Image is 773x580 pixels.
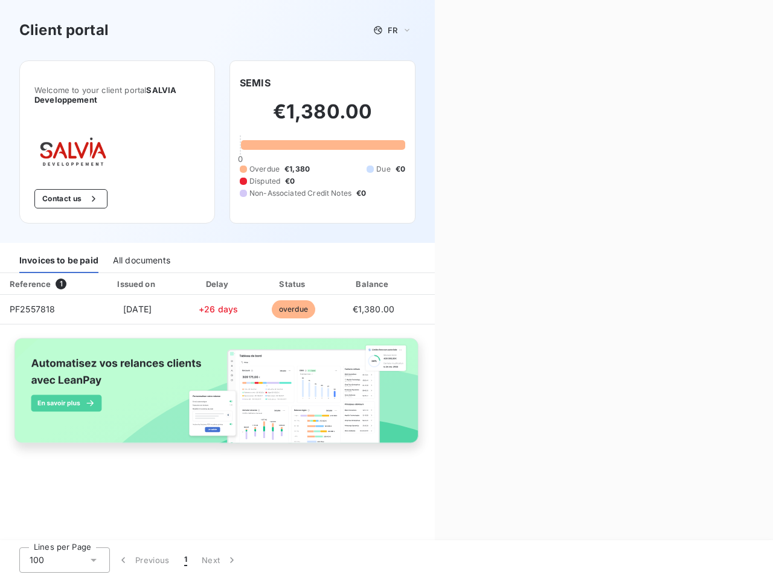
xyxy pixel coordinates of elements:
img: Company logo [34,134,112,170]
span: 100 [30,554,44,566]
span: +26 days [199,304,238,314]
div: Status [257,278,329,290]
span: €1,380 [284,164,310,175]
span: [DATE] [123,304,152,314]
span: €0 [285,176,295,187]
div: Issued on [95,278,179,290]
div: Balance [334,278,412,290]
span: €1,380.00 [353,304,394,314]
div: Delay [184,278,253,290]
span: €0 [396,164,405,175]
span: FR [388,25,397,35]
span: Non-Associated Credit Notes [249,188,351,199]
span: Overdue [249,164,280,175]
span: €0 [356,188,366,199]
h6: SEMIS [240,76,271,90]
span: 0 [238,154,243,164]
button: Contact us [34,189,107,208]
img: banner [5,332,430,461]
span: Due [376,164,390,175]
span: 1 [56,279,66,289]
div: PDF [417,278,478,290]
div: Invoices to be paid [19,248,98,273]
span: Disputed [249,176,280,187]
span: overdue [272,300,315,318]
span: PF2557818 [10,304,55,314]
button: Previous [110,547,177,573]
button: Next [194,547,245,573]
h2: €1,380.00 [240,100,405,136]
div: Reference [10,279,51,289]
span: SALVIA Developpement [34,85,176,105]
div: All documents [113,248,170,273]
span: Welcome to your client portal [34,85,200,105]
button: 1 [177,547,194,573]
h3: Client portal [19,19,109,41]
span: 1 [184,554,187,566]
